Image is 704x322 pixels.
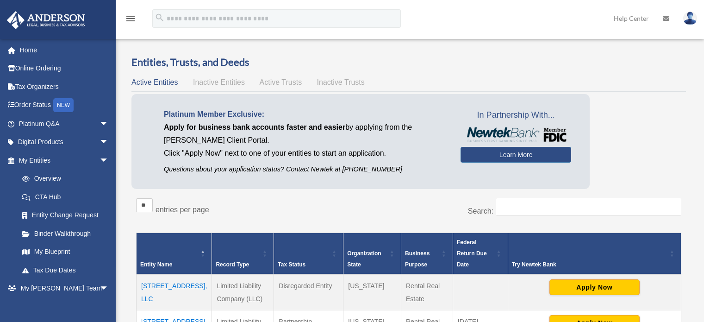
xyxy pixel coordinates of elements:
i: search [155,13,165,23]
th: Tax Status: Activate to sort [274,233,343,274]
span: arrow_drop_down [100,133,118,152]
span: Inactive Trusts [317,78,365,86]
th: Business Purpose: Activate to sort [401,233,453,274]
th: Try Newtek Bank : Activate to sort [508,233,681,274]
span: arrow_drop_down [100,114,118,133]
img: User Pic [683,12,697,25]
button: Apply Now [549,279,640,295]
td: Limited Liability Company (LLC) [212,274,274,310]
span: Business Purpose [405,250,430,268]
span: Entity Name [140,261,172,268]
a: Tax Due Dates [13,261,118,279]
td: Disregarded Entity [274,274,343,310]
th: Federal Return Due Date: Activate to sort [453,233,508,274]
span: Inactive Entities [193,78,245,86]
td: [STREET_ADDRESS], LLC [137,274,212,310]
a: Tax Organizers [6,77,123,96]
a: Home [6,41,123,59]
label: Search: [468,207,493,215]
a: Binder Walkthrough [13,224,118,243]
a: Entity Change Request [13,206,118,225]
div: NEW [53,98,74,112]
th: Entity Name: Activate to invert sorting [137,233,212,274]
th: Organization State: Activate to sort [343,233,401,274]
a: My Blueprint [13,243,118,261]
img: NewtekBankLogoSM.png [465,127,567,142]
th: Record Type: Activate to sort [212,233,274,274]
a: Order StatusNEW [6,96,123,115]
p: Questions about your application status? Contact Newtek at [PHONE_NUMBER] [164,164,447,175]
span: Active Entities [131,78,178,86]
p: Click "Apply Now" next to one of your entities to start an application. [164,147,447,160]
span: Federal Return Due Date [457,239,487,268]
i: menu [125,13,136,24]
a: My Entitiesarrow_drop_down [6,151,118,170]
a: Overview [13,170,113,188]
span: Active Trusts [260,78,302,86]
span: arrow_drop_down [100,151,118,170]
div: Try Newtek Bank [512,259,667,270]
p: Platinum Member Exclusive: [164,108,447,121]
a: CTA Hub [13,188,118,206]
span: Record Type [216,261,249,268]
img: Anderson Advisors Platinum Portal [4,11,88,29]
a: Digital Productsarrow_drop_down [6,133,123,152]
span: Organization State [347,250,381,268]
span: arrow_drop_down [100,279,118,298]
a: My [PERSON_NAME] Teamarrow_drop_down [6,279,123,298]
a: Platinum Q&Aarrow_drop_down [6,114,123,133]
a: Online Ordering [6,59,123,78]
span: Apply for business bank accounts faster and easier [164,123,345,131]
a: Learn More [461,147,571,163]
label: entries per page [156,206,209,214]
td: Rental Real Estate [401,274,453,310]
p: by applying from the [PERSON_NAME] Client Portal. [164,121,447,147]
span: Tax Status [278,261,305,268]
span: In Partnership With... [461,108,571,123]
td: [US_STATE] [343,274,401,310]
h3: Entities, Trusts, and Deeds [131,55,686,69]
a: menu [125,16,136,24]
